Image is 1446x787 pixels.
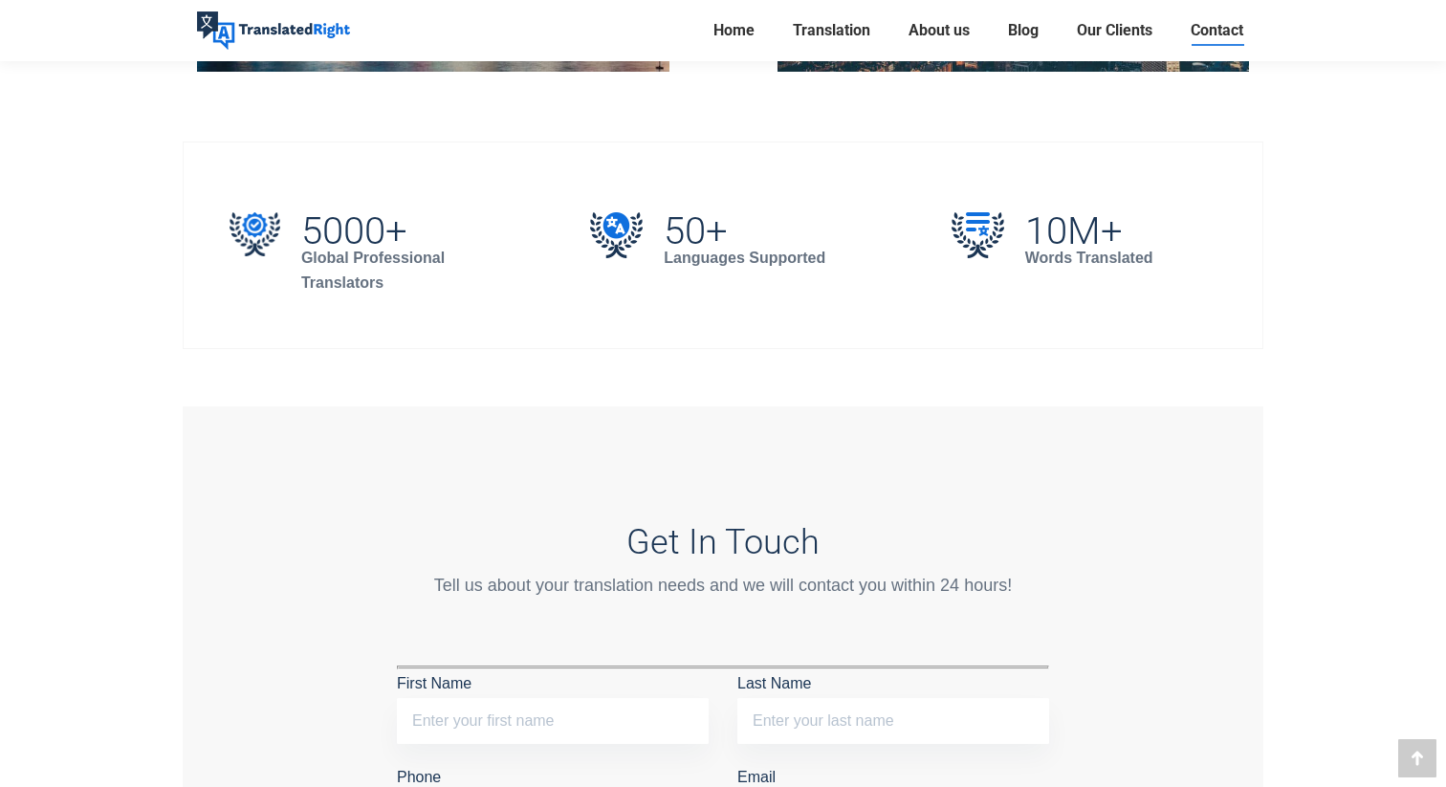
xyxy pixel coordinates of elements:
[397,522,1049,562] h3: Get In Touch
[1077,21,1152,40] span: Our Clients
[397,675,709,729] label: First Name
[1071,17,1158,44] a: Our Clients
[793,21,870,40] span: Translation
[1025,217,1153,246] h2: 10M+
[737,675,1049,729] label: Last Name
[713,21,755,40] span: Home
[1185,17,1249,44] a: Contact
[197,11,350,50] img: Translated Right
[952,212,1004,258] img: 10M+
[1008,21,1039,40] span: Blog
[397,698,709,744] input: First Name
[397,572,1049,599] div: Tell us about your translation needs and we will contact you within 24 hours!
[301,250,445,291] strong: Global Professional Translators
[903,17,975,44] a: About us
[1002,17,1044,44] a: Blog
[787,17,876,44] a: Translation
[590,212,643,258] img: 50+
[708,17,760,44] a: Home
[1025,250,1153,266] strong: Words Translated
[230,212,280,256] img: 5000+
[664,217,825,246] h2: 50+
[737,698,1049,744] input: Last Name
[664,250,825,266] strong: Languages Supported
[909,21,970,40] span: About us
[1191,21,1243,40] span: Contact
[301,217,494,246] h2: 5000+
